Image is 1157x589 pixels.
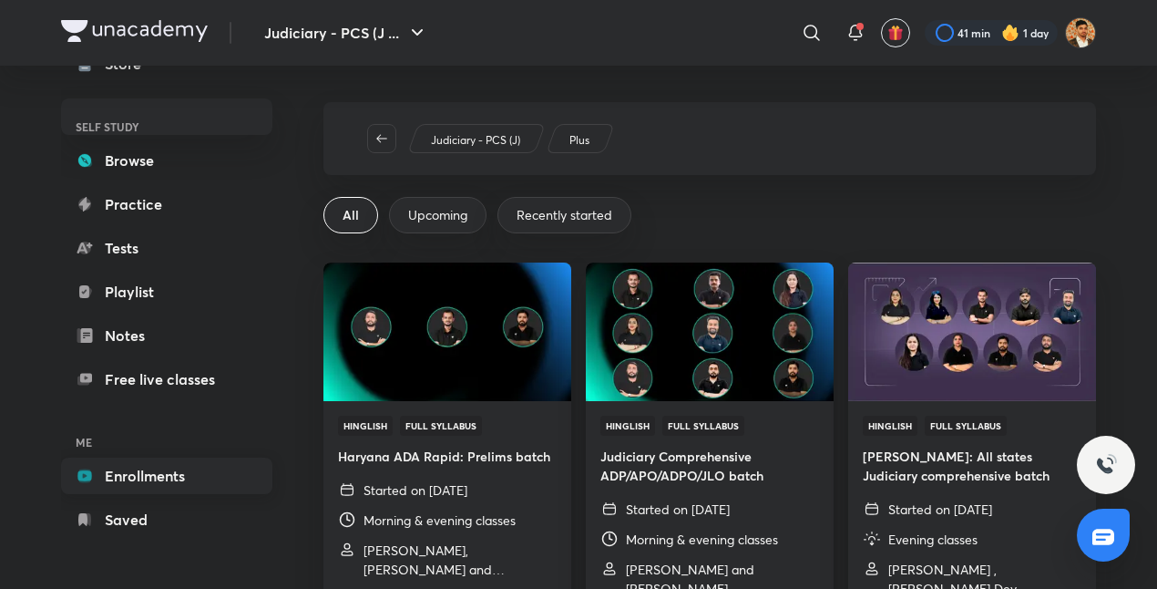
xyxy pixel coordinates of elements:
a: Plus [567,132,593,149]
img: avatar [887,25,904,41]
a: Free live classes [61,361,272,398]
span: Hinglish [863,416,917,436]
h6: SELF STUDY [61,111,272,142]
img: Thumbnail [845,261,1098,402]
p: Morning & evening classes [363,511,516,530]
h4: Haryana ADA Rapid: Prelims batch [338,447,557,466]
span: All [343,206,359,224]
p: Varun Pratap Singh, Ashutosh and Pranjal Singh [363,541,557,579]
p: Started on [DATE] [626,500,730,519]
a: Enrollments [61,458,272,494]
button: avatar [881,18,910,47]
img: Thumbnail [583,261,835,402]
a: Company Logo [61,20,208,46]
p: Judiciary - PCS (J) [431,132,520,149]
button: Judiciary - PCS (J ... [253,15,439,51]
img: Thumbnail [321,261,573,402]
h4: Judiciary Comprehensive ADP/APO/ADPO/JLO batch [600,447,819,485]
img: streak [1001,24,1019,42]
a: Saved [61,501,272,538]
span: Recently started [517,206,612,224]
p: Plus [569,132,589,149]
a: Practice [61,186,272,222]
img: Ashish Chhawari [1065,17,1096,48]
span: Upcoming [408,206,467,224]
a: Tests [61,230,272,266]
a: Browse [61,142,272,179]
span: Hinglish [338,416,393,436]
span: Hinglish [600,416,655,436]
p: Morning & evening classes [626,530,778,549]
p: Evening classes [888,530,978,549]
span: Full Syllabus [925,416,1007,436]
img: Company Logo [61,20,208,42]
a: Playlist [61,274,272,310]
a: Notes [61,317,272,354]
a: Judiciary - PCS (J) [428,132,524,149]
img: ttu [1095,454,1117,476]
span: Full Syllabus [400,416,482,436]
span: Full Syllabus [662,416,744,436]
p: Started on [DATE] [888,500,992,519]
h4: [PERSON_NAME]: All states Judiciary comprehensive batch [863,447,1081,485]
h6: ME [61,427,272,458]
p: Started on [DATE] [363,480,467,500]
